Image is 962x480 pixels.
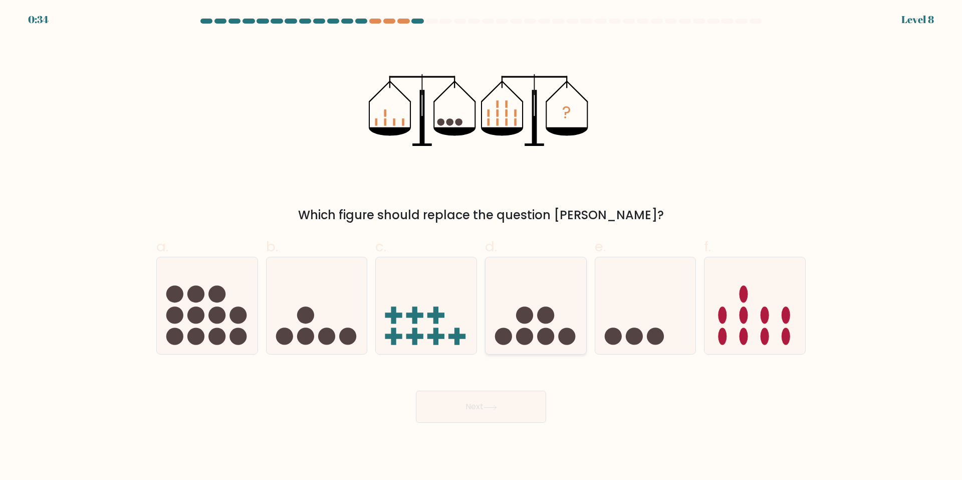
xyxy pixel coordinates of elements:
[28,12,49,27] div: 0:34
[156,237,168,256] span: a.
[704,237,711,256] span: f.
[416,391,546,423] button: Next
[595,237,606,256] span: e.
[562,101,571,124] tspan: ?
[901,12,934,27] div: Level 8
[375,237,386,256] span: c.
[162,206,800,224] div: Which figure should replace the question [PERSON_NAME]?
[485,237,497,256] span: d.
[266,237,278,256] span: b.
